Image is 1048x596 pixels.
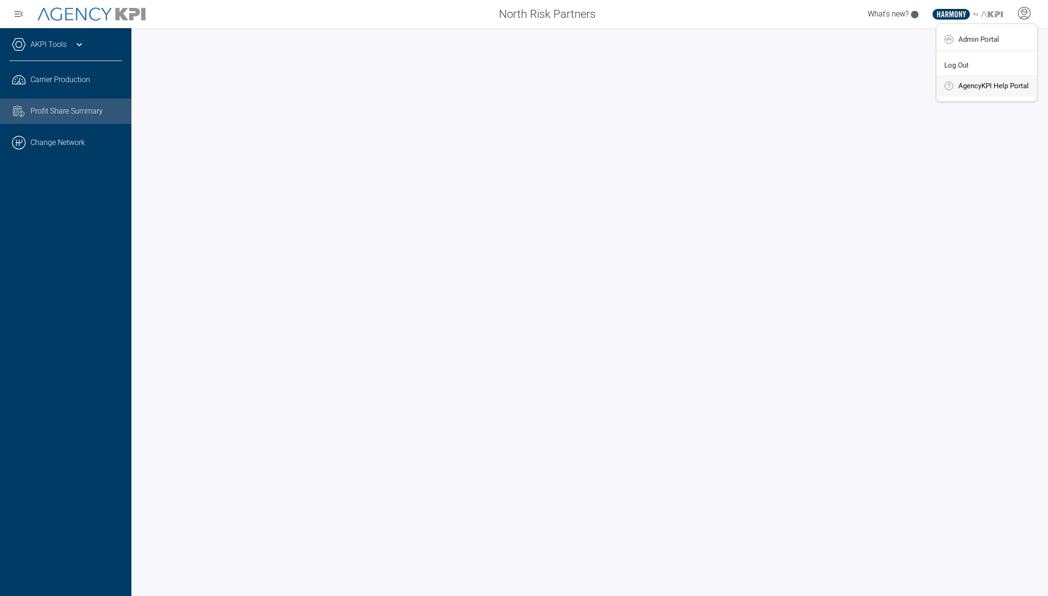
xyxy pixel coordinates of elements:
span: What's new? [868,9,909,18]
img: AgencyKPI [38,8,145,21]
a: AKPI Tools [31,39,67,50]
span: Log Out [944,61,969,69]
span: AgencyKPI Help Portal [958,82,1029,90]
span: North Risk Partners [499,6,596,23]
span: Admin Portal [958,36,999,43]
span: Profit Share Summary [31,106,103,117]
span: Carrier Production [31,74,90,85]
